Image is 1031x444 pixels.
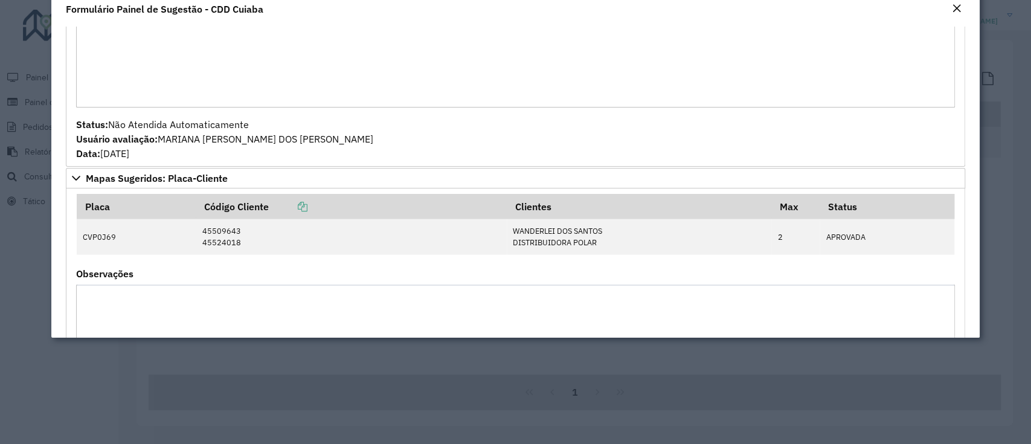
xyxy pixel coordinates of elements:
td: CVP0J69 [77,219,196,255]
strong: Data: [76,147,100,159]
a: Mapas Sugeridos: Placa-Cliente [66,168,965,188]
label: Observações [76,266,133,281]
th: Clientes [507,194,771,219]
span: Não Atendida Automaticamente MARIANA [PERSON_NAME] DOS [PERSON_NAME] [DATE] [76,118,373,159]
button: Close [948,1,965,17]
strong: Usuário avaliação: [76,133,158,145]
th: Código Cliente [196,194,507,219]
td: WANDERLEI DOS SANTOS DISTRIBUIDORA POLAR [507,219,771,255]
td: 2 [771,219,820,255]
th: Max [771,194,820,219]
td: 45509643 45524018 [196,219,507,255]
em: Fechar [952,4,962,13]
a: Copiar [269,201,307,213]
h4: Formulário Painel de Sugestão - CDD Cuiaba [66,2,263,16]
td: APROVADA [820,219,954,255]
strong: Status: [76,118,108,130]
span: Mapas Sugeridos: Placa-Cliente [86,173,228,183]
th: Status [820,194,954,219]
th: Placa [77,194,196,219]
